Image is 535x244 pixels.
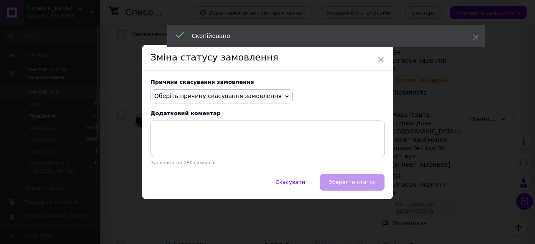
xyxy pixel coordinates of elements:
div: Причина скасування замовлення [150,79,385,85]
div: Зміна статусу замовлення [142,45,393,70]
p: Залишилось: 250 символів [150,160,385,166]
div: Додатковий коментар [150,110,385,116]
span: Оберіть причину скасування замовлення [154,93,282,99]
div: Скопійовано [192,32,452,40]
button: Скасувати [267,174,314,191]
span: Скасувати [275,179,305,185]
span: × [377,53,385,67]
